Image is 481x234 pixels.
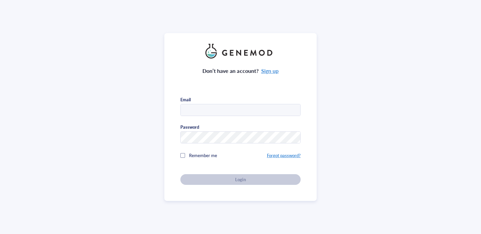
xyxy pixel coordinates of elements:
[180,124,199,130] div: Password
[189,152,217,158] span: Remember me
[202,67,279,75] div: Don’t have an account?
[261,67,279,75] a: Sign up
[205,44,276,58] img: genemod_logo_light-BcqUzbGq.png
[267,152,301,158] a: Forgot password?
[180,97,191,103] div: Email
